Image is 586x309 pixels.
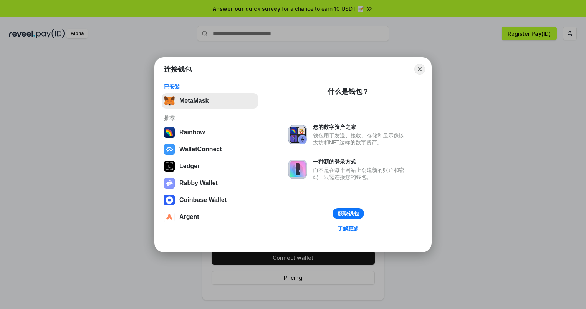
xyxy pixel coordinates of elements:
button: Coinbase Wallet [162,192,258,208]
button: Argent [162,209,258,225]
div: Argent [179,214,199,220]
img: svg+xml,%3Csvg%20width%3D%2228%22%20height%3D%2228%22%20viewBox%3D%220%200%2028%2028%22%20fill%3D... [164,144,175,155]
div: Rainbow [179,129,205,136]
div: Ledger [179,163,200,170]
img: svg+xml,%3Csvg%20xmlns%3D%22http%3A%2F%2Fwww.w3.org%2F2000%2Fsvg%22%20fill%3D%22none%22%20viewBox... [288,160,307,179]
button: Rabby Wallet [162,175,258,191]
div: 推荐 [164,115,256,122]
button: MetaMask [162,93,258,109]
div: 已安装 [164,83,256,90]
button: Ledger [162,159,258,174]
a: 了解更多 [333,224,364,234]
button: 获取钱包 [333,208,364,219]
div: 钱包用于发送、接收、存储和显示像以太坊和NFT这样的数字资产。 [313,132,408,146]
img: svg+xml,%3Csvg%20xmlns%3D%22http%3A%2F%2Fwww.w3.org%2F2000%2Fsvg%22%20fill%3D%22none%22%20viewBox... [288,125,307,144]
img: svg+xml,%3Csvg%20width%3D%2228%22%20height%3D%2228%22%20viewBox%3D%220%200%2028%2028%22%20fill%3D... [164,212,175,222]
div: 什么是钱包？ [328,87,369,96]
div: 了解更多 [338,225,359,232]
img: svg+xml,%3Csvg%20fill%3D%22none%22%20height%3D%2233%22%20viewBox%3D%220%200%2035%2033%22%20width%... [164,95,175,106]
button: Rainbow [162,125,258,140]
div: Coinbase Wallet [179,197,227,204]
button: Close [414,64,425,75]
button: WalletConnect [162,142,258,157]
h1: 连接钱包 [164,65,192,74]
div: 一种新的登录方式 [313,158,408,165]
div: 而不是在每个网站上创建新的账户和密码，只需连接您的钱包。 [313,167,408,180]
img: svg+xml,%3Csvg%20xmlns%3D%22http%3A%2F%2Fwww.w3.org%2F2000%2Fsvg%22%20fill%3D%22none%22%20viewBox... [164,178,175,189]
div: 获取钱包 [338,210,359,217]
div: 您的数字资产之家 [313,124,408,130]
img: svg+xml,%3Csvg%20xmlns%3D%22http%3A%2F%2Fwww.w3.org%2F2000%2Fsvg%22%20width%3D%2228%22%20height%3... [164,161,175,172]
img: svg+xml,%3Csvg%20width%3D%2228%22%20height%3D%2228%22%20viewBox%3D%220%200%2028%2028%22%20fill%3D... [164,195,175,205]
div: MetaMask [179,97,209,104]
div: Rabby Wallet [179,180,218,187]
img: svg+xml,%3Csvg%20width%3D%22120%22%20height%3D%22120%22%20viewBox%3D%220%200%20120%20120%22%20fil... [164,127,175,138]
div: WalletConnect [179,146,222,153]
